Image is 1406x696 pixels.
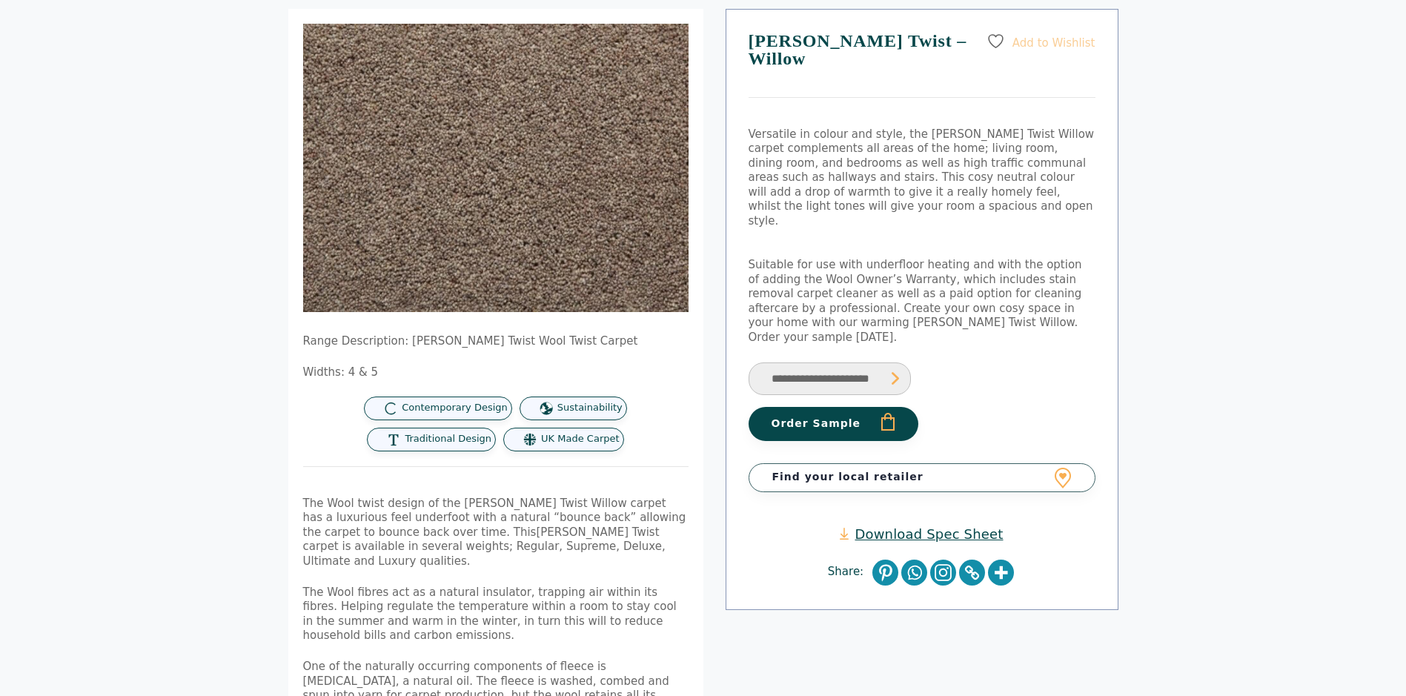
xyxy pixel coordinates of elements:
[303,497,689,569] p: The Wool twist design of the [PERSON_NAME] Twist Willow carpet has a luxurious feel underfoot wit...
[303,526,666,568] span: [PERSON_NAME] Twist carpet is available in several weights; Regular, Supreme, Deluxe, Ultimate an...
[749,407,918,441] button: Order Sample
[749,258,1095,345] p: Suitable for use with underfloor heating and with the option of adding the Wool Owner’s Warranty,...
[303,586,689,643] p: The Wool fibres act as a natural insulator, trapping air within its fibres. Helping regulate the ...
[402,402,508,414] span: Contemporary Design
[930,560,956,586] a: Instagram
[828,565,871,580] span: Share:
[303,365,689,380] p: Widths: 4 & 5
[405,433,491,445] span: Traditional Design
[557,402,623,414] span: Sustainability
[749,32,1095,98] h1: [PERSON_NAME] Twist – Willow
[872,560,898,586] a: Pinterest
[840,526,1003,543] a: Download Spec Sheet
[303,334,689,349] p: Range Description: [PERSON_NAME] Twist Wool Twist Carpet
[749,127,1095,229] p: Versatile in colour and style, the [PERSON_NAME] Twist Willow carpet complements all areas of the...
[988,560,1014,586] a: More
[986,32,1095,50] a: Add to Wishlist
[901,560,927,586] a: Whatsapp
[541,433,619,445] span: UK Made Carpet
[1012,36,1095,49] span: Add to Wishlist
[749,463,1095,491] a: Find your local retailer
[959,560,985,586] a: Copy Link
